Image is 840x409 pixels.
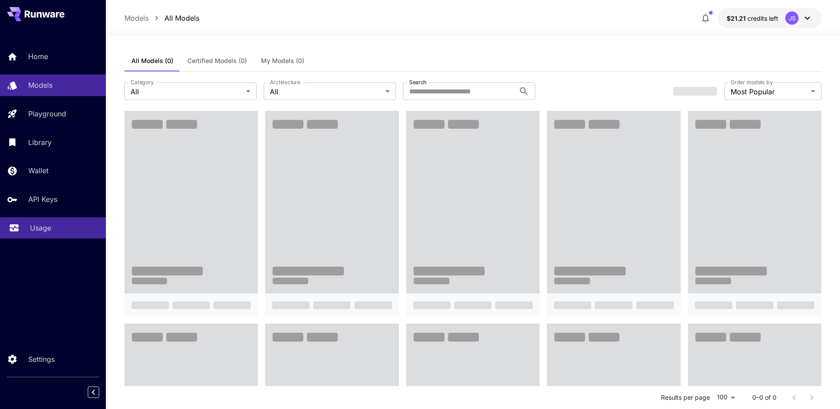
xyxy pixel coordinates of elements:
p: Playground [28,108,66,119]
div: Collapse sidebar [94,384,106,400]
label: Order models by [731,78,773,86]
span: All [270,86,382,97]
label: Architecture [270,78,300,86]
p: 0–0 of 0 [752,393,777,402]
p: Settings [28,354,55,364]
span: $21.21 [727,15,747,22]
button: $21.20642JS [718,8,821,28]
span: Most Popular [731,86,807,97]
span: My Models (0) [261,57,304,65]
span: All Models (0) [131,57,173,65]
label: Search [409,78,426,86]
div: $21.20642 [727,14,778,23]
p: Home [28,51,48,62]
label: Category [131,78,154,86]
p: Usage [30,223,51,233]
a: Models [124,13,149,23]
span: All [131,86,243,97]
button: Collapse sidebar [88,387,99,398]
p: Models [28,80,52,90]
span: Certified Models (0) [187,57,247,65]
div: 100 [713,391,738,404]
p: Results per page [661,393,710,402]
p: API Keys [28,194,57,204]
a: All Models [164,13,199,23]
nav: breadcrumb [124,13,199,23]
span: credits left [747,15,778,22]
p: Wallet [28,165,49,176]
div: JS [785,11,799,25]
p: Library [28,137,52,148]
